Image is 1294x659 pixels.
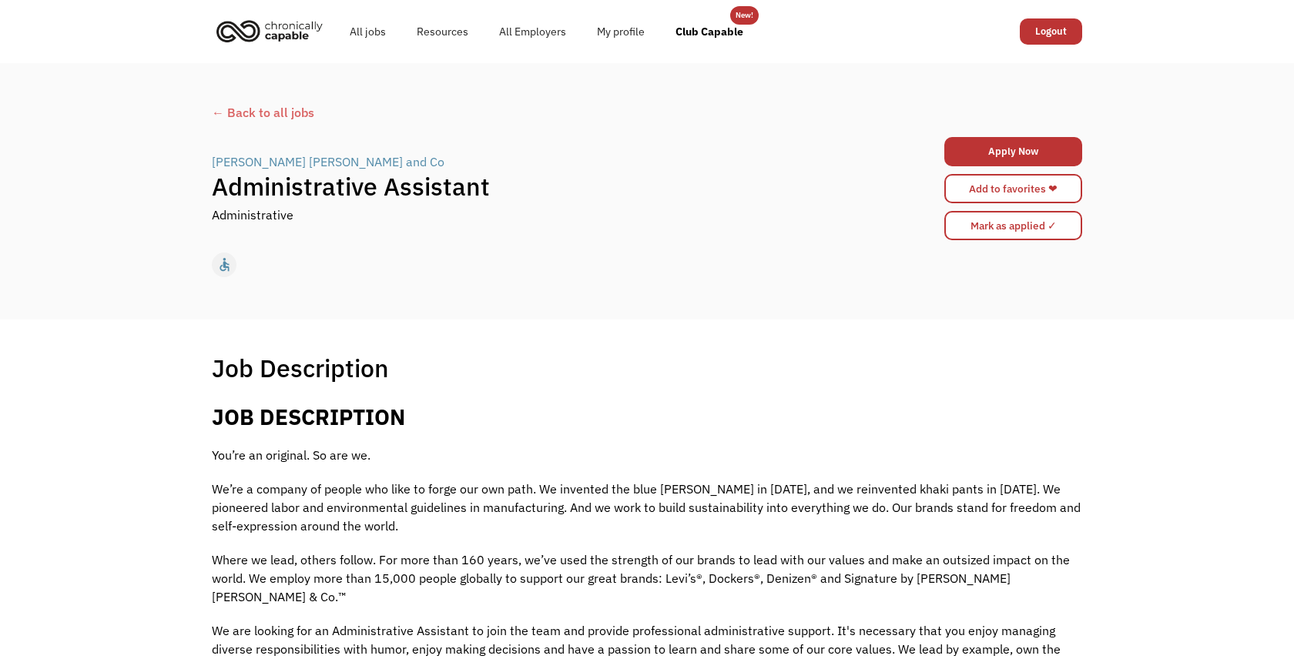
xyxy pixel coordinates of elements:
div: [PERSON_NAME] [PERSON_NAME] and Co [212,152,444,171]
a: Add to favorites ❤ [944,174,1082,203]
div: New! [736,6,753,25]
img: Chronically Capable logo [212,14,327,48]
a: Apply Now [944,137,1082,166]
h1: Job Description [212,353,389,383]
a: ← Back to all jobs [212,103,1082,122]
a: Logout [1020,18,1082,45]
p: We’re a company of people who like to forge our own path. We invented the blue [PERSON_NAME] in [... [212,480,1082,535]
p: Where we lead, others follow. For more than 160 years, we’ve used the strength of our brands to l... [212,550,1082,606]
a: home [212,14,334,48]
div: Administrative [212,206,293,224]
b: JOB DESCRIPTION [212,403,405,431]
p: You’re an original. So are we. [212,446,1082,464]
a: Resources [401,7,484,56]
a: My profile [582,7,660,56]
a: All Employers [484,7,582,56]
h1: Administrative Assistant [212,171,865,202]
a: Club Capable [660,7,759,56]
a: [PERSON_NAME] [PERSON_NAME] and Co [212,152,448,171]
form: Mark as applied form [944,207,1082,244]
div: accessible [216,253,233,276]
a: All jobs [334,7,401,56]
input: Mark as applied ✓ [944,211,1082,240]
